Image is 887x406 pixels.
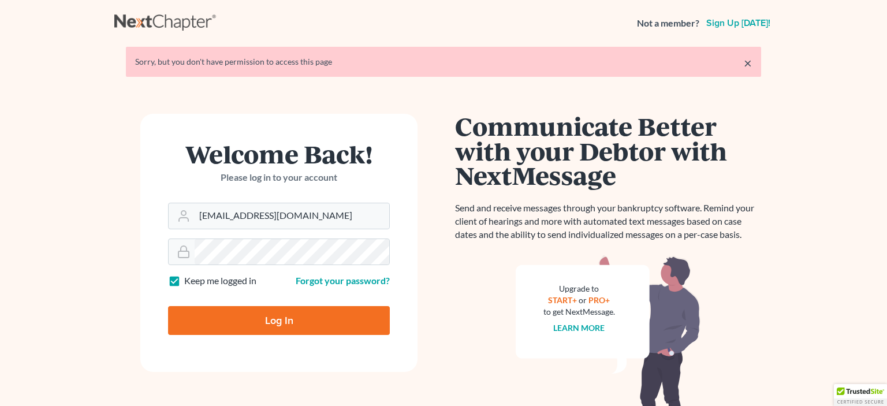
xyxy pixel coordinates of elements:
[834,384,887,406] div: TrustedSite Certified
[135,56,752,68] div: Sorry, but you don't have permission to access this page
[543,283,615,295] div: Upgrade to
[704,18,773,28] a: Sign up [DATE]!
[579,295,587,305] span: or
[455,114,761,188] h1: Communicate Better with your Debtor with NextMessage
[168,141,390,166] h1: Welcome Back!
[296,275,390,286] a: Forgot your password?
[543,306,615,318] div: to get NextMessage.
[549,295,577,305] a: START+
[455,202,761,241] p: Send and receive messages through your bankruptcy software. Remind your client of hearings and mo...
[168,171,390,184] p: Please log in to your account
[589,295,610,305] a: PRO+
[744,56,752,70] a: ×
[184,274,256,288] label: Keep me logged in
[554,323,605,333] a: Learn more
[637,17,699,30] strong: Not a member?
[168,306,390,335] input: Log In
[195,203,389,229] input: Email Address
